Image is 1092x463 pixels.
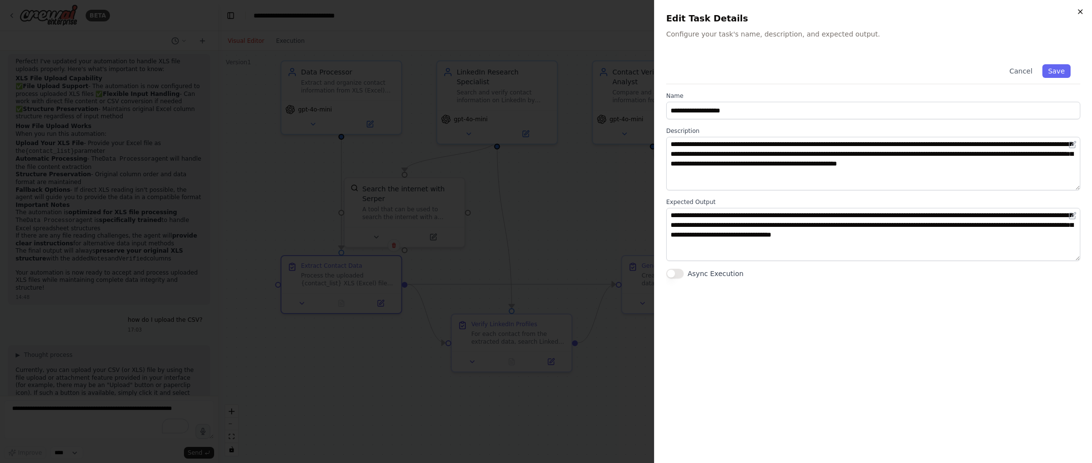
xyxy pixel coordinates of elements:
label: Expected Output [666,198,1080,206]
h2: Edit Task Details [666,12,1080,25]
button: Open in editor [1067,210,1078,222]
label: Async Execution [688,269,744,278]
label: Description [666,127,1080,135]
label: Name [666,92,1080,100]
button: Save [1042,64,1071,78]
button: Open in editor [1067,139,1078,150]
button: Cancel [1003,64,1038,78]
p: Configure your task's name, description, and expected output. [666,29,1080,39]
